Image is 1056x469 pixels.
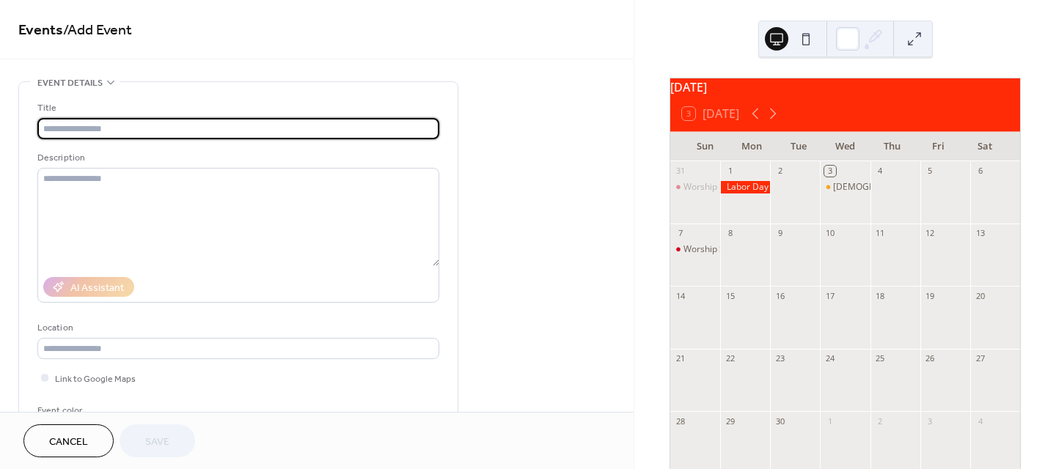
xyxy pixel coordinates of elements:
a: Events [18,16,63,45]
span: Cancel [49,435,88,450]
div: Title [37,100,436,116]
div: Mon [729,132,776,161]
div: 14 [675,290,686,301]
div: 12 [925,228,936,239]
div: 11 [875,228,886,239]
button: Cancel [23,424,114,457]
span: Link to Google Maps [55,372,136,387]
div: Worship Service [670,243,720,256]
div: 10 [824,228,835,239]
div: 8 [725,228,736,239]
div: Worship Service [683,181,749,193]
div: Event color [37,403,147,418]
div: Worship Service [683,243,749,256]
div: [DEMOGRAPHIC_DATA] Study [833,181,955,193]
div: 27 [975,353,986,364]
div: 17 [824,290,835,301]
div: 5 [925,166,936,177]
div: 31 [675,166,686,177]
div: 1 [725,166,736,177]
div: 3 [824,166,835,177]
div: 13 [975,228,986,239]
div: 23 [774,353,785,364]
div: Description [37,150,436,166]
div: 2 [774,166,785,177]
div: 7 [675,228,686,239]
div: 24 [824,353,835,364]
div: 6 [975,166,986,177]
div: Tue [775,132,822,161]
span: Event details [37,75,103,91]
div: 16 [774,290,785,301]
div: 20 [975,290,986,301]
div: Worship Service [670,181,720,193]
div: 9 [774,228,785,239]
div: 18 [875,290,886,301]
div: 22 [725,353,736,364]
div: Wed [822,132,869,161]
div: Labor Day [720,181,770,193]
div: 26 [925,353,936,364]
div: Bible Study [820,181,870,193]
div: Fri [915,132,962,161]
div: 28 [675,416,686,426]
span: / Add Event [63,16,132,45]
div: 29 [725,416,736,426]
div: 15 [725,290,736,301]
div: 2 [875,416,886,426]
div: 4 [875,166,886,177]
div: Thu [868,132,915,161]
div: 1 [824,416,835,426]
div: Location [37,320,436,336]
div: [DATE] [670,78,1020,96]
div: 19 [925,290,936,301]
div: 25 [875,353,886,364]
div: Sun [682,132,729,161]
div: 4 [975,416,986,426]
div: 21 [675,353,686,364]
div: Sat [961,132,1008,161]
div: 3 [925,416,936,426]
div: 30 [774,416,785,426]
